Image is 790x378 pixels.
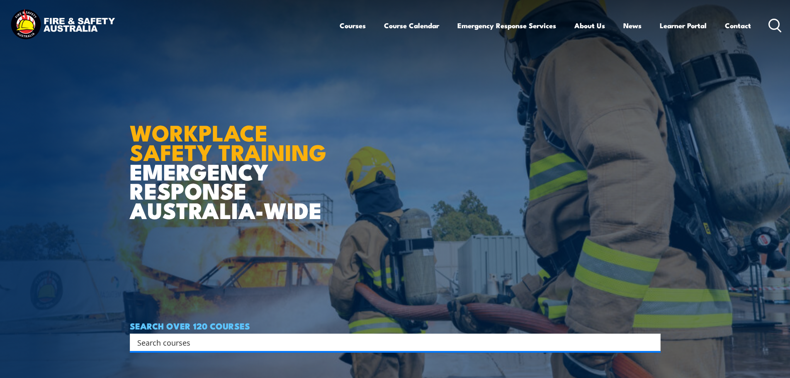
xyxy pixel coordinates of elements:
[384,15,439,37] a: Course Calendar
[660,15,707,37] a: Learner Portal
[457,15,556,37] a: Emergency Response Services
[139,337,644,348] form: Search form
[130,115,326,168] strong: WORKPLACE SAFETY TRAINING
[623,15,642,37] a: News
[725,15,751,37] a: Contact
[340,15,366,37] a: Courses
[130,102,333,219] h1: EMERGENCY RESPONSE AUSTRALIA-WIDE
[130,321,661,330] h4: SEARCH OVER 120 COURSES
[574,15,605,37] a: About Us
[646,337,658,348] button: Search magnifier button
[137,336,642,349] input: Search input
